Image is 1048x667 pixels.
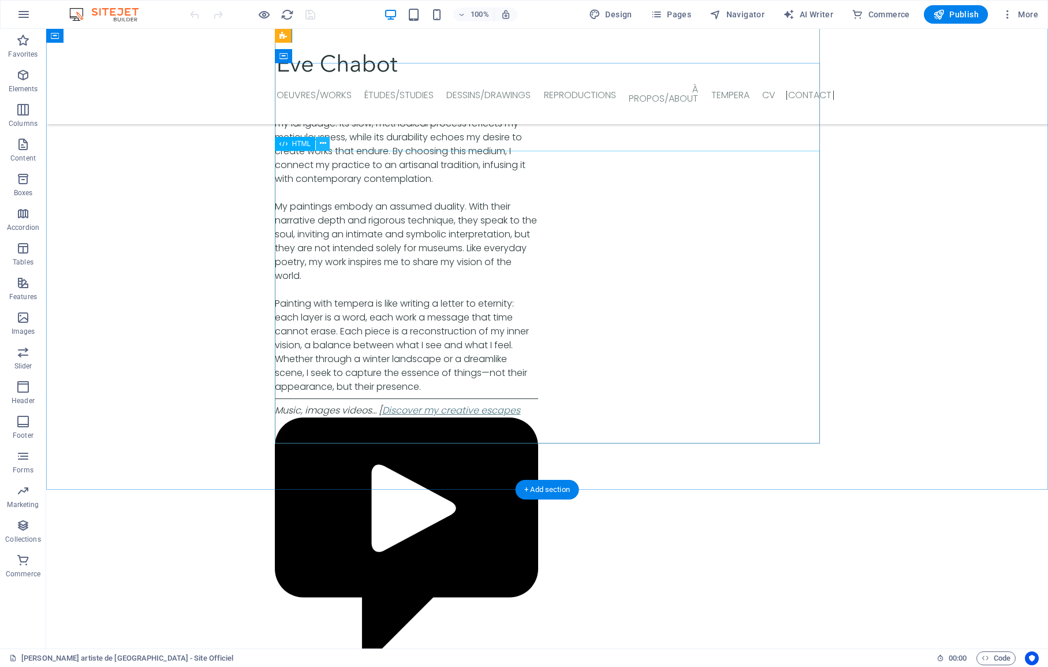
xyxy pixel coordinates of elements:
[14,362,32,371] p: Slider
[1002,9,1038,20] span: More
[584,5,637,24] div: Design (Ctrl+Alt+Y)
[7,223,39,232] p: Accordion
[9,84,38,94] p: Elements
[501,9,511,20] i: On resize automatically adjust zoom level to fit chosen device.
[13,258,33,267] p: Tables
[1025,651,1039,665] button: Usercentrics
[8,50,38,59] p: Favorites
[982,651,1010,665] span: Code
[12,396,35,405] p: Header
[778,5,838,24] button: AI Writer
[976,651,1016,665] button: Code
[957,654,959,662] span: :
[937,651,967,665] h6: Session time
[13,465,33,475] p: Forms
[280,8,294,21] button: reload
[12,327,35,336] p: Images
[949,651,967,665] span: 00 00
[292,140,311,147] span: HTML
[453,8,494,21] button: 100%
[257,8,271,21] button: Click here to leave preview mode and continue editing
[852,9,910,20] span: Commerce
[6,569,40,579] p: Commerce
[14,188,33,198] p: Boxes
[9,651,233,665] a: Click to cancel selection. Double-click to open Pages
[7,500,39,509] p: Marketing
[705,5,769,24] button: Navigator
[515,480,579,500] div: + Add section
[471,8,489,21] h6: 100%
[584,5,637,24] button: Design
[13,431,33,440] p: Footer
[646,5,696,24] button: Pages
[933,9,979,20] span: Publish
[229,375,492,657] a: Discover my creative escapes
[589,9,632,20] span: Design
[5,535,40,544] p: Collections
[710,9,764,20] span: Navigator
[924,5,988,24] button: Publish
[847,5,915,24] button: Commerce
[651,9,691,20] span: Pages
[997,5,1043,24] button: More
[783,9,833,20] span: AI Writer
[10,154,36,163] p: Content
[281,8,294,21] i: Reload page
[9,119,38,128] p: Columns
[66,8,153,21] img: Editor Logo
[9,292,37,301] p: Features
